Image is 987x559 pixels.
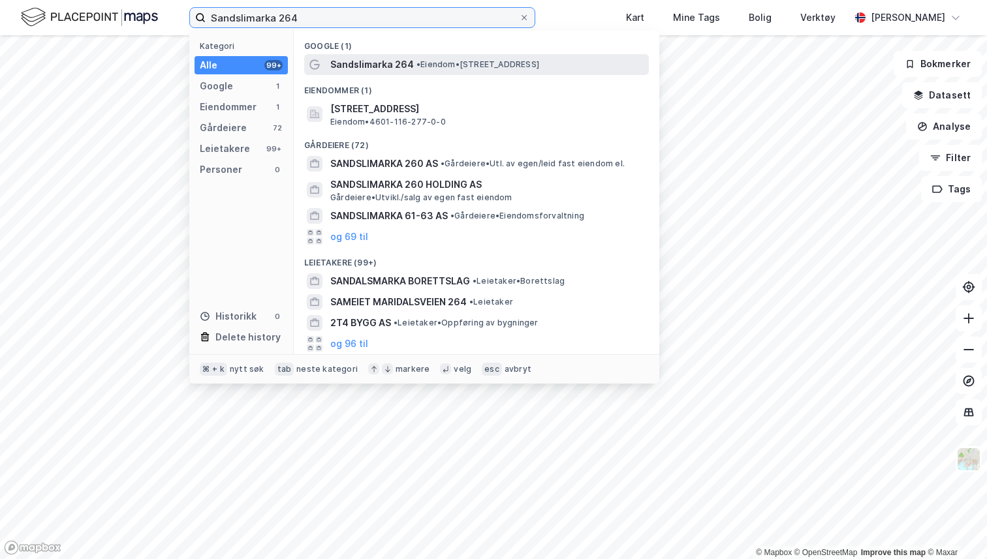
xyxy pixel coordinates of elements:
span: • [450,211,454,220]
span: [STREET_ADDRESS] [330,101,644,117]
span: SAMEIET MARIDALSVEIEN 264 [330,294,467,310]
a: Mapbox [756,548,792,557]
div: Bolig [749,10,772,25]
div: markere [396,364,430,374]
span: • [473,276,477,286]
div: 99+ [264,60,283,70]
div: 0 [272,164,283,175]
div: 1 [272,81,283,91]
input: Søk på adresse, matrikkel, gårdeiere, leietakere eller personer [206,8,519,27]
img: logo.f888ab2527a4732fd821a326f86c7f29.svg [21,6,158,29]
a: Mapbox homepage [4,540,61,555]
button: og 96 til [330,336,368,352]
div: esc [482,363,502,376]
span: Eiendom • [STREET_ADDRESS] [416,59,539,70]
div: 0 [272,311,283,322]
div: ⌘ + k [200,363,227,376]
img: Z [956,447,981,472]
span: Leietaker • Borettslag [473,276,565,286]
button: Tags [921,176,982,202]
iframe: Chat Widget [922,496,987,559]
div: nytt søk [230,364,264,374]
span: • [416,59,420,69]
div: velg [454,364,471,374]
div: [PERSON_NAME] [871,10,945,25]
span: SANDSLIMARKA 260 HOLDING AS [330,177,644,192]
span: 2T4 BYGG AS [330,315,391,331]
div: Eiendommer [200,99,257,115]
div: tab [275,363,294,376]
span: SANDALSMARKA BORETTSLAG [330,273,470,289]
button: Bokmerker [894,51,982,77]
a: OpenStreetMap [794,548,858,557]
div: Delete history [215,329,281,345]
span: Eiendom • 4601-116-277-0-0 [330,117,446,127]
span: • [441,159,445,168]
span: • [469,297,473,307]
div: Leietakere [200,141,250,157]
div: Mine Tags [673,10,720,25]
div: Kart [626,10,644,25]
div: Verktøy [800,10,836,25]
a: Improve this map [861,548,926,557]
div: 99+ [264,144,283,154]
button: Datasett [902,82,982,108]
div: Alle [200,57,217,73]
div: Historikk [200,309,257,324]
button: og 69 til [330,229,368,245]
div: neste kategori [296,364,358,374]
div: 72 [272,123,283,133]
span: Gårdeiere • Utl. av egen/leid fast eiendom el. [441,159,625,169]
div: Leietakere (99+) [294,247,659,271]
div: Kontrollprogram for chat [922,496,987,559]
span: • [394,318,398,327]
span: Leietaker • Oppføring av bygninger [394,318,539,328]
div: Gårdeiere [200,120,247,136]
span: Gårdeiere • Utvikl./salg av egen fast eiendom [330,192,512,203]
div: Gårdeiere (72) [294,130,659,153]
div: avbryt [505,364,531,374]
span: SANDSLIMARKA 61-63 AS [330,208,448,224]
div: 1 [272,102,283,112]
button: Analyse [906,113,982,140]
div: Google (1) [294,31,659,54]
span: Sandslimarka 264 [330,57,414,72]
span: Leietaker [469,297,513,307]
div: Kategori [200,41,288,51]
span: Gårdeiere • Eiendomsforvaltning [450,211,584,221]
div: Eiendommer (1) [294,75,659,98]
span: SANDSLIMARKA 260 AS [330,156,438,172]
div: Google [200,78,233,94]
button: Filter [919,145,982,171]
div: Personer [200,162,242,177]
